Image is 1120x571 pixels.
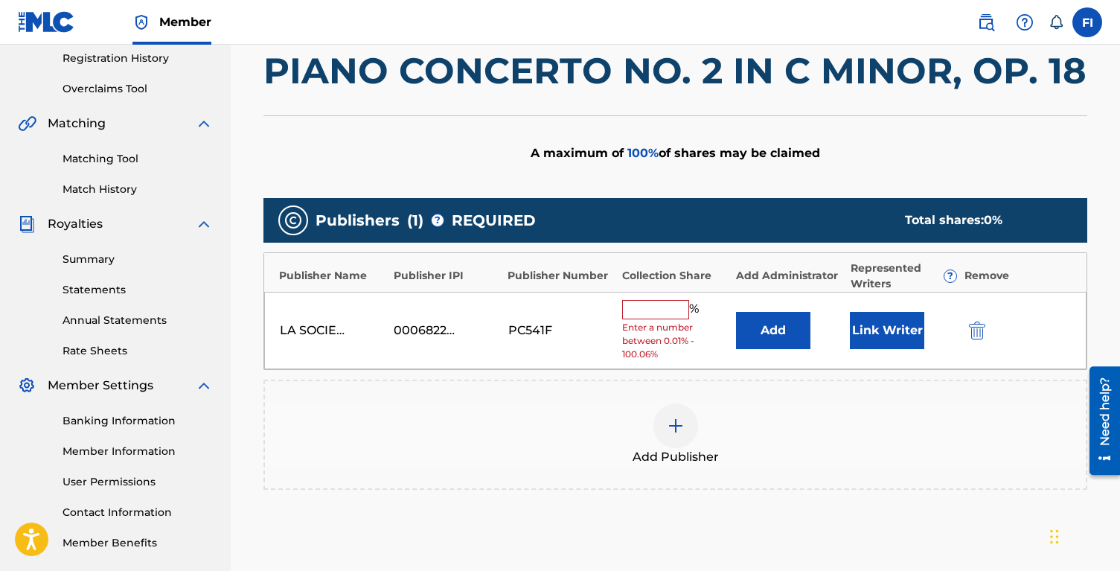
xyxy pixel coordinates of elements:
a: Banking Information [63,413,213,429]
button: Add [736,312,810,349]
img: Top Rightsholder [132,13,150,31]
img: search [977,13,995,31]
img: add [667,417,685,435]
div: Total shares: [905,211,1057,229]
iframe: Resource Center [1078,360,1120,480]
span: Publishers [316,209,400,232]
a: Member Benefits [63,535,213,551]
div: Publisher Name [279,268,386,284]
span: Member [159,13,211,31]
div: Publisher IPI [394,268,501,284]
img: Matching [18,115,36,133]
img: expand [195,215,213,233]
a: Statements [63,282,213,298]
a: Match History [63,182,213,197]
img: Member Settings [18,377,36,395]
span: Enter a number between 0.01% - 100.06% [622,321,729,361]
span: ? [944,270,956,282]
img: help [1016,13,1034,31]
div: A maximum of of shares may be claimed [263,115,1087,191]
div: Remove [964,268,1072,284]
span: Royalties [48,215,103,233]
a: Public Search [971,7,1001,37]
div: Drag [1050,514,1059,559]
div: User Menu [1072,7,1102,37]
div: Collection Share [622,268,729,284]
a: Contact Information [63,505,213,520]
a: User Permissions [63,474,213,490]
div: Notifications [1049,15,1063,30]
a: Annual Statements [63,313,213,328]
span: ? [432,214,444,226]
img: Royalties [18,215,36,233]
a: Overclaims Tool [63,81,213,97]
span: Member Settings [48,377,153,395]
img: expand [195,115,213,133]
span: REQUIRED [452,209,536,232]
span: ( 1 ) [407,209,423,232]
a: Matching Tool [63,151,213,167]
span: Add Publisher [633,448,719,466]
span: Matching [48,115,106,133]
img: 12a2ab48e56ec057fbd8.svg [969,322,985,339]
h1: PIANO CONCERTO NO. 2 IN C MINOR, OP. 18 [263,48,1087,93]
div: Publisher Number [508,268,615,284]
iframe: Chat Widget [1046,500,1120,571]
span: 100 % [627,146,659,160]
a: Member Information [63,444,213,459]
a: Rate Sheets [63,343,213,359]
span: % [689,300,703,319]
button: Link Writer [850,312,924,349]
a: Summary [63,252,213,267]
div: Add Administrator [736,268,843,284]
div: Represented Writers [851,261,958,292]
div: Help [1010,7,1040,37]
img: expand [195,377,213,395]
a: Registration History [63,51,213,66]
span: 0 % [984,213,1002,227]
img: publishers [284,211,302,229]
img: MLC Logo [18,11,75,33]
